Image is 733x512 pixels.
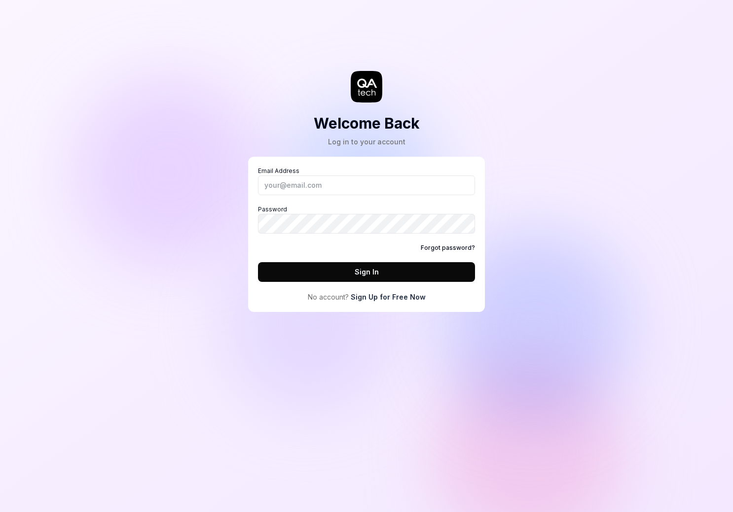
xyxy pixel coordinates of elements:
h2: Welcome Back [314,112,420,135]
label: Password [258,205,475,234]
span: No account? [308,292,349,302]
div: Log in to your account [314,137,420,147]
label: Email Address [258,167,475,195]
button: Sign In [258,262,475,282]
a: Forgot password? [421,243,475,252]
input: Password [258,214,475,234]
input: Email Address [258,175,475,195]
a: Sign Up for Free Now [351,292,426,302]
